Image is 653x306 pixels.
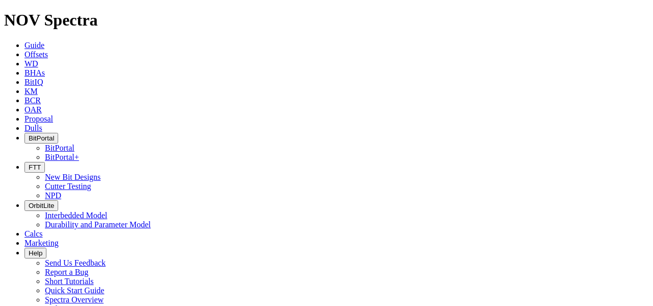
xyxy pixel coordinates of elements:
a: Proposal [24,114,53,123]
span: OrbitLite [29,202,54,209]
a: BitPortal [45,144,74,152]
a: Offsets [24,50,48,59]
span: Help [29,249,42,257]
a: Marketing [24,239,59,247]
button: OrbitLite [24,200,58,211]
a: BHAs [24,68,45,77]
button: FTT [24,162,45,173]
a: Short Tutorials [45,277,94,286]
a: BCR [24,96,41,105]
button: BitPortal [24,133,58,144]
a: Cutter Testing [45,182,91,191]
span: BitPortal [29,134,54,142]
a: Dulls [24,124,42,132]
a: Spectra Overview [45,295,104,304]
a: OAR [24,105,42,114]
a: NPD [45,191,61,200]
a: Quick Start Guide [45,286,104,295]
a: Calcs [24,229,43,238]
a: WD [24,59,38,68]
button: Help [24,248,46,258]
a: Report a Bug [45,268,88,276]
a: Durability and Parameter Model [45,220,151,229]
a: Send Us Feedback [45,258,106,267]
a: Guide [24,41,44,50]
a: KM [24,87,38,96]
a: Interbedded Model [45,211,107,220]
a: BitIQ [24,78,43,86]
a: New Bit Designs [45,173,101,181]
span: FTT [29,163,41,171]
a: BitPortal+ [45,153,79,161]
h1: NOV Spectra [4,11,649,30]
